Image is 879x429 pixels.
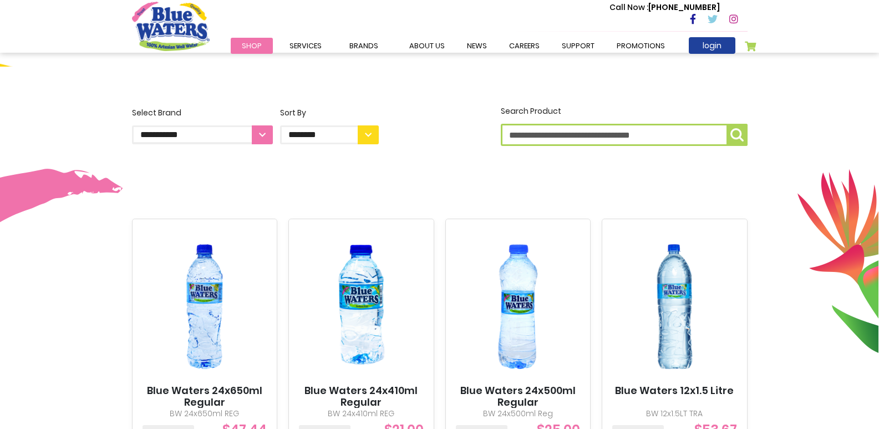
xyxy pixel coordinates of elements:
[280,125,379,144] select: Sort By
[132,107,273,144] label: Select Brand
[299,408,424,420] p: BW 24x410ml REG
[615,385,734,397] a: Blue Waters 12x1.5 Litre
[730,128,744,142] img: search-icon.png
[501,124,748,146] input: Search Product
[299,229,424,385] img: Blue Waters 24x410ml Regular
[501,105,748,146] label: Search Product
[349,41,378,51] span: Brands
[689,37,735,54] a: login
[609,2,720,13] p: [PHONE_NUMBER]
[299,385,424,408] a: Blue Waters 24x410ml Regular
[498,38,551,54] a: careers
[132,2,210,51] a: store logo
[551,38,606,54] a: support
[398,38,456,54] a: about us
[609,2,648,13] span: Call Now :
[242,41,262,51] span: Shop
[289,41,322,51] span: Services
[280,107,379,119] div: Sort By
[606,38,676,54] a: Promotions
[456,38,498,54] a: News
[143,229,267,385] img: Blue Waters 24x650ml Regular
[456,229,581,385] img: Blue Waters 24x500ml Regular
[143,408,267,420] p: BW 24x650ml REG
[612,229,737,385] img: Blue Waters 12x1.5 Litre
[456,385,581,408] a: Blue Waters 24x500ml Regular
[456,408,581,420] p: BW 24x500ml Reg
[726,124,748,146] button: Search Product
[612,408,737,420] p: BW 12x1.5LT TRA
[132,125,273,144] select: Select Brand
[143,385,267,408] a: Blue Waters 24x650ml Regular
